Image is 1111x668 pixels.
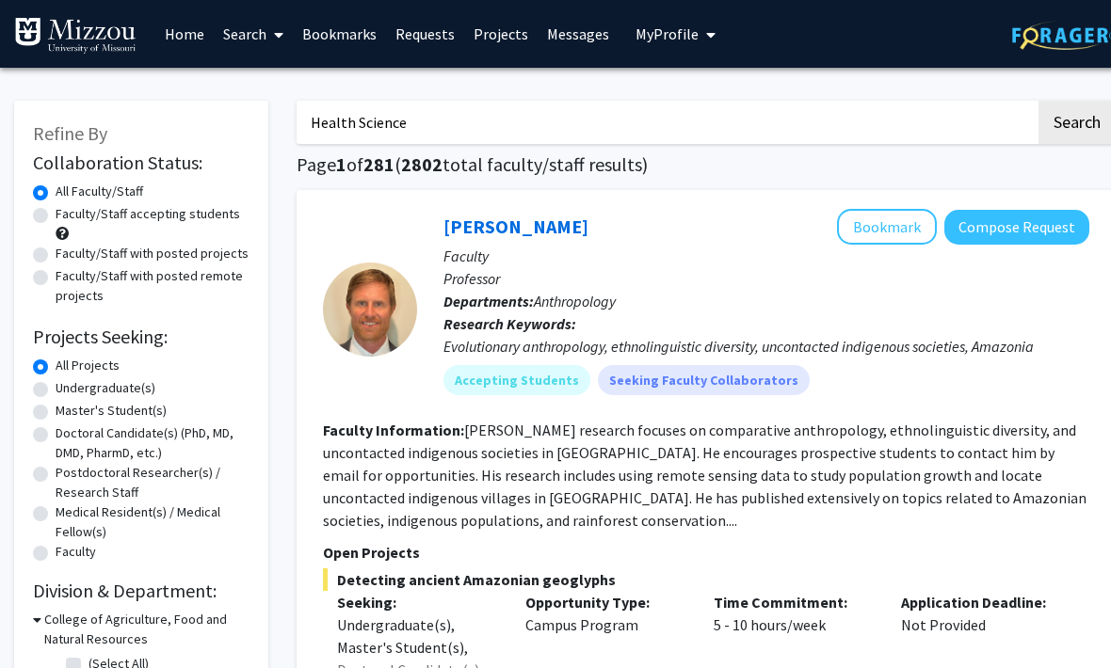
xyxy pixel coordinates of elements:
[56,182,143,201] label: All Faculty/Staff
[297,101,1036,144] input: Search Keywords
[714,591,874,613] p: Time Commitment:
[155,1,214,67] a: Home
[293,1,386,67] a: Bookmarks
[56,542,96,562] label: Faculty
[323,541,1089,564] p: Open Projects
[337,591,497,613] p: Seeking:
[443,335,1089,358] div: Evolutionary anthropology, ethnolinguistic diversity, uncontacted indigenous societies, Amazonia
[901,591,1061,613] p: Application Deadline:
[33,151,250,174] h2: Collaboration Status:
[56,204,240,224] label: Faculty/Staff accepting students
[636,24,699,43] span: My Profile
[443,314,576,333] b: Research Keywords:
[443,267,1089,290] p: Professor
[598,365,810,395] mat-chip: Seeking Faculty Collaborators
[56,463,250,502] label: Postdoctoral Researcher(s) / Research Staff
[56,401,167,421] label: Master's Student(s)
[323,568,1089,591] span: Detecting ancient Amazonian geoglyphs
[538,1,619,67] a: Messages
[14,583,80,654] iframe: Chat
[56,244,249,263] label: Faculty/Staff with posted projects
[214,1,293,67] a: Search
[464,1,538,67] a: Projects
[33,121,107,145] span: Refine By
[837,209,937,245] button: Add Rob Walker to Bookmarks
[56,502,250,542] label: Medical Resident(s) / Medical Fellow(s)
[443,215,588,238] a: [PERSON_NAME]
[336,152,346,176] span: 1
[386,1,464,67] a: Requests
[534,292,616,310] span: Anthropology
[56,378,155,398] label: Undergraduate(s)
[33,326,250,348] h2: Projects Seeking:
[363,152,394,176] span: 281
[401,152,443,176] span: 2802
[443,292,534,310] b: Departments:
[443,245,1089,267] p: Faculty
[323,421,1087,530] fg-read-more: [PERSON_NAME] research focuses on comparative anthropology, ethnolinguistic diversity, and uncont...
[443,365,590,395] mat-chip: Accepting Students
[323,421,464,439] b: Faculty Information:
[56,266,250,306] label: Faculty/Staff with posted remote projects
[944,210,1089,245] button: Compose Request to Rob Walker
[33,580,250,602] h2: Division & Department:
[44,610,250,649] h3: College of Agriculture, Food and Natural Resources
[14,17,137,55] img: University of Missouri Logo
[525,591,685,613] p: Opportunity Type:
[56,423,250,463] label: Doctoral Candidate(s) (PhD, MD, DMD, PharmD, etc.)
[56,356,120,375] label: All Projects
